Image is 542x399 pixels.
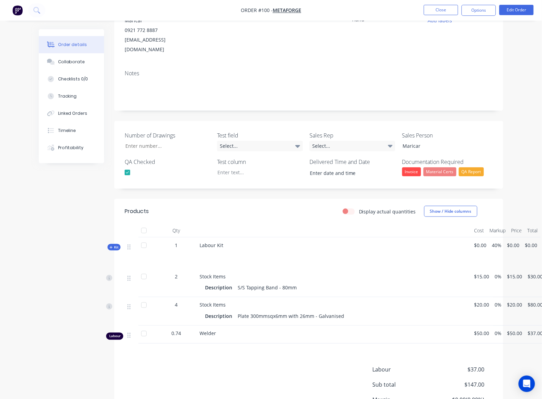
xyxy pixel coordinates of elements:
div: Maricar [397,141,483,151]
span: 0% [495,330,502,337]
div: Linked Orders [58,110,88,117]
div: Products [125,207,149,215]
div: Tracking [58,93,77,99]
button: Collaborate [39,53,104,70]
div: Select... [309,141,395,151]
span: $37.00 [434,366,485,374]
div: Markup [487,224,509,237]
div: Cost [472,224,487,237]
div: Price [509,224,525,237]
div: Select... [217,141,303,151]
span: $15.00 [507,273,522,280]
label: Documentation Required [402,158,488,166]
div: Kit [108,244,121,251]
span: $20.00 [474,301,489,309]
span: $147.00 [434,381,485,389]
button: Timeline [39,122,104,139]
span: Kit [110,245,118,250]
label: Delivered Time and Date [309,158,395,166]
span: 4 [175,301,178,309]
div: Plate 300mmsqx6mm with 26mm - Galvanised [235,311,347,321]
div: Maricar0921 772 8887[EMAIL_ADDRESS][DOMAIN_NAME] [125,16,190,54]
div: Description [205,283,235,293]
span: $50.00 [507,330,522,337]
label: Sales Rep [309,131,395,140]
button: Edit Order [499,5,534,15]
span: Stock Items [200,302,226,308]
button: Tracking [39,88,104,105]
label: Test column [217,158,303,166]
span: 0.74 [171,330,181,337]
div: Notes [125,70,493,77]
div: Qty [156,224,197,237]
span: 40% [492,242,502,249]
div: Total [525,224,541,237]
div: [EMAIL_ADDRESS][DOMAIN_NAME] [125,35,190,54]
div: Order details [58,42,87,48]
span: 0% [495,301,502,309]
div: Material Certs [424,167,456,176]
div: Invoice [402,167,421,176]
span: Welder [200,330,216,337]
img: Factory [12,5,23,15]
span: Stock Items [200,273,226,280]
div: Open Intercom Messenger [519,376,535,392]
span: Labour [373,366,434,374]
span: $20.00 [507,301,522,309]
button: Options [462,5,496,16]
span: $0.00 [507,242,520,249]
button: Checklists 0/0 [39,70,104,88]
label: Number of Drawings [125,131,211,140]
label: QA Checked [125,158,211,166]
span: $50.00 [474,330,489,337]
span: 0% [495,273,502,280]
div: 0921 772 8887 [125,25,190,35]
button: Show / Hide columns [424,206,477,217]
button: Close [424,5,458,15]
div: Checklists 0/0 [58,76,88,82]
span: $0.00 [525,242,538,249]
label: Test field [217,131,303,140]
span: Labour Kit [200,242,223,248]
button: Order details [39,36,104,53]
div: Collaborate [58,59,85,65]
button: Profitability [39,139,104,156]
span: $0.00 [474,242,487,249]
span: Order #100 - [241,7,273,14]
button: Linked Orders [39,105,104,122]
span: 2 [175,273,178,280]
label: Display actual quantities [359,208,416,215]
span: 1 [175,242,178,249]
input: Enter number... [120,141,211,151]
div: Profitability [58,145,84,151]
div: Description [205,311,235,321]
div: S/S Tapping Band - 80mm [235,283,300,293]
div: QA Report [459,167,484,176]
span: $15.00 [474,273,489,280]
input: Enter date and time [305,168,391,178]
label: Sales Person [402,131,488,140]
div: Labour [106,333,123,340]
span: Sub total [373,381,434,389]
div: Timeline [58,128,76,134]
a: MetaForge [273,7,301,14]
